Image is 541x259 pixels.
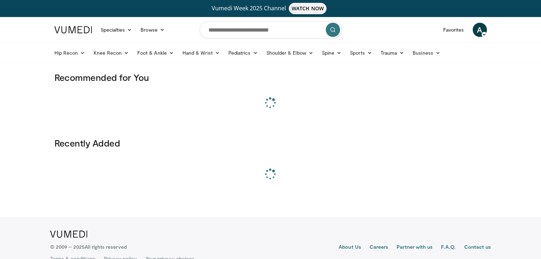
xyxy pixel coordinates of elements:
a: Pediatrics [224,46,262,60]
a: F.A.Q. [441,243,455,252]
a: A [473,23,487,37]
a: Partner with us [397,243,433,252]
a: Shoulder & Elbow [262,46,318,60]
span: All rights reserved [85,244,126,250]
a: Careers [370,243,388,252]
a: Business [408,46,445,60]
input: Search topics, interventions [200,21,342,38]
p: © 2009 – 2025 [50,243,127,250]
a: Contact us [464,243,491,252]
a: Specialties [96,23,137,37]
img: VuMedi Logo [50,231,87,238]
a: Sports [346,46,376,60]
a: Vumedi Week 2025 ChannelWATCH NOW [55,3,486,14]
a: Foot & Ankle [133,46,178,60]
a: Favorites [439,23,468,37]
a: Browse [136,23,169,37]
a: About Us [339,243,361,252]
h3: Recommended for You [54,72,487,83]
h3: Recently Added [54,137,487,149]
a: Trauma [376,46,409,60]
a: Knee Recon [89,46,133,60]
span: WATCH NOW [289,3,327,14]
a: Hand & Wrist [178,46,224,60]
a: Hip Recon [50,46,90,60]
img: VuMedi Logo [54,26,92,33]
a: Spine [318,46,346,60]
